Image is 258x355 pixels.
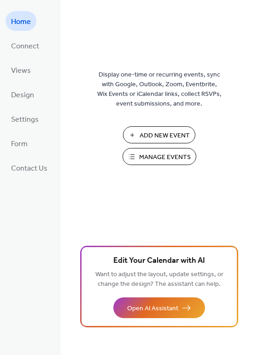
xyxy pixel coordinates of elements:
span: Views [11,64,31,78]
span: Home [11,15,31,29]
span: Settings [11,112,39,127]
span: Add New Event [140,131,190,141]
span: Design [11,88,34,102]
a: Form [6,133,33,153]
button: Open AI Assistant [113,297,205,318]
span: Open AI Assistant [127,304,178,314]
span: Display one-time or recurring events, sync with Google, Outlook, Zoom, Eventbrite, Wix Events or ... [97,70,222,109]
span: Edit Your Calendar with AI [113,254,205,267]
span: Contact Us [11,161,47,176]
span: Connect [11,39,39,53]
a: Views [6,60,36,80]
a: Design [6,84,40,104]
button: Manage Events [123,148,196,165]
a: Contact Us [6,158,53,177]
span: Form [11,137,28,151]
a: Settings [6,109,44,129]
a: Connect [6,35,45,55]
span: Want to adjust the layout, update settings, or change the design? The assistant can help. [95,268,223,290]
a: Home [6,11,36,31]
span: Manage Events [139,153,191,162]
button: Add New Event [123,126,195,143]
